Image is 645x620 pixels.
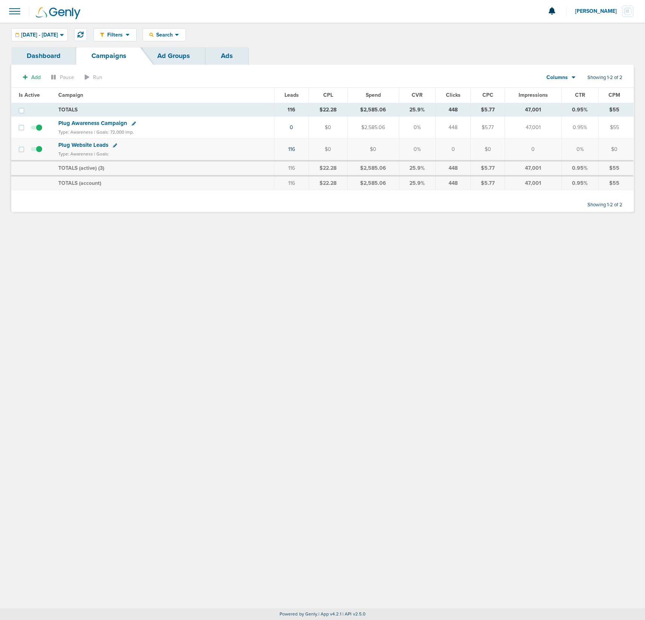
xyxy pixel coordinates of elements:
[347,176,399,190] td: $2,585.06
[505,117,562,139] td: 47,001
[435,103,471,117] td: 448
[399,161,436,176] td: 25.9%
[309,117,347,139] td: $0
[561,103,598,117] td: 0.95%
[561,117,598,139] td: 0.95%
[546,74,568,81] span: Columns
[309,176,347,190] td: $22.28
[471,103,505,117] td: $5.77
[19,92,40,98] span: Is Active
[323,92,333,98] span: CPL
[58,151,93,157] small: Type: Awareness
[205,47,248,65] a: Ads
[598,117,633,139] td: $55
[519,92,548,98] span: Impressions
[58,120,127,126] span: Plug Awareness Campaign
[142,47,205,65] a: Ad Groups
[482,92,493,98] span: CPC
[366,92,381,98] span: Spend
[598,176,633,190] td: $55
[104,32,126,38] span: Filters
[58,92,83,98] span: Campaign
[435,139,471,161] td: 0
[11,47,76,65] a: Dashboard
[19,72,45,83] button: Add
[561,161,598,176] td: 0.95%
[347,139,399,161] td: $0
[347,103,399,117] td: $2,585.06
[575,9,622,14] span: [PERSON_NAME]
[100,165,103,171] span: 3
[288,146,295,152] a: 116
[154,32,175,38] span: Search
[31,74,41,81] span: Add
[284,92,299,98] span: Leads
[471,139,505,161] td: $0
[347,117,399,139] td: $2,585.06
[399,117,436,139] td: 0%
[561,139,598,161] td: 0%
[399,103,436,117] td: 25.9%
[54,176,274,190] td: TOTALS (account)
[446,92,461,98] span: Clicks
[412,92,423,98] span: CVR
[54,103,274,117] td: TOTALS
[342,611,365,617] span: | API v2.5.0
[505,161,562,176] td: 47,001
[290,124,293,131] a: 0
[471,176,505,190] td: $5.77
[94,151,109,157] small: | Goals:
[575,92,585,98] span: CTR
[58,142,108,148] span: Plug Website Leads
[347,161,399,176] td: $2,585.06
[54,161,274,176] td: TOTALS (active) ( )
[399,139,436,161] td: 0%
[587,75,622,81] span: Showing 1-2 of 2
[318,611,341,617] span: | App v4.2.1
[274,161,309,176] td: 116
[505,176,562,190] td: 47,001
[435,176,471,190] td: 448
[598,161,633,176] td: $55
[58,129,93,135] small: Type: Awareness
[36,7,81,19] img: Genly
[608,92,620,98] span: CPM
[471,117,505,139] td: $5.77
[561,176,598,190] td: 0.95%
[309,139,347,161] td: $0
[399,176,436,190] td: 25.9%
[274,103,309,117] td: 116
[94,129,134,135] small: | Goals: 72,000 imp.
[435,117,471,139] td: 448
[76,47,142,65] a: Campaigns
[598,139,633,161] td: $0
[309,161,347,176] td: $22.28
[587,202,622,208] span: Showing 1-2 of 2
[505,103,562,117] td: 47,001
[471,161,505,176] td: $5.77
[274,176,309,190] td: 116
[435,161,471,176] td: 448
[21,32,58,38] span: [DATE] - [DATE]
[309,103,347,117] td: $22.28
[598,103,633,117] td: $55
[505,139,562,161] td: 0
